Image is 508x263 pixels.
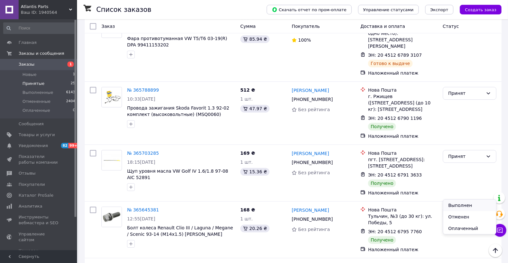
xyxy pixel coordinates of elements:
[240,160,253,165] span: 1 шт.
[127,87,159,93] a: № 365788899
[368,229,422,234] span: ЭН: 20 4512 6795 7760
[22,99,50,104] span: Отмененные
[292,150,329,157] a: [PERSON_NAME]
[22,81,45,86] span: Принятые
[19,214,59,226] span: Инструменты вебмастера и SEO
[21,4,69,10] span: Atlantis Parts
[292,97,333,102] span: [PHONE_NUMBER]
[127,151,159,156] a: № 365703285
[292,24,320,29] span: Покупатель
[430,7,448,12] span: Экспорт
[240,87,255,93] span: 512 ₴
[19,121,44,127] span: Сообщения
[19,182,45,187] span: Покупатели
[66,99,75,104] span: 2404
[22,72,37,78] span: Новые
[443,223,496,234] li: Оплаченный
[298,227,330,232] span: Без рейтинга
[489,244,502,257] button: Наверх
[292,87,329,94] a: [PERSON_NAME]
[368,123,396,130] div: Получено
[425,5,453,14] button: Экспорт
[102,91,122,104] img: Фото товару
[127,225,233,243] a: Болт колеса Renault Clio III / Laguna / Megane / Scenic 93-14 (M14x1.5) [PERSON_NAME] 27793
[298,107,330,112] span: Без рейтинга
[19,62,34,67] span: Заказы
[61,143,68,148] span: 82
[292,207,329,213] a: [PERSON_NAME]
[240,35,270,43] div: 85.94 ₴
[368,156,438,169] div: пгт. [STREET_ADDRESS]: [STREET_ADDRESS]
[298,170,330,175] span: Без рейтинга
[494,224,506,237] button: Чат с покупателем
[19,203,42,209] span: Аналитика
[19,143,48,149] span: Уведомления
[298,37,311,43] span: 100%
[127,96,155,102] span: 10:33[DATE]
[368,24,438,49] div: Мукачево, №6 (до 30 кг на одно место): [STREET_ADDRESS][PERSON_NAME]
[267,5,352,14] button: Скачать отчет по пром-оплате
[19,231,59,243] span: Управление сайтом
[240,24,256,29] span: Сумма
[66,90,75,95] span: 6143
[368,207,438,213] div: Нова Пошта
[292,217,333,222] span: [PHONE_NUMBER]
[102,207,122,227] img: Фото товару
[101,207,122,227] a: Фото товару
[368,179,396,187] div: Получено
[368,150,438,156] div: Нова Пошта
[240,151,255,156] span: 169 ₴
[368,236,396,244] div: Получено
[368,133,438,139] div: Наложенный платеж
[73,72,75,78] span: 1
[368,53,422,58] span: ЭН: 20 4512 6789 3107
[127,160,155,165] span: 18:15[DATE]
[443,24,459,29] span: Статус
[102,154,122,167] img: Фото товару
[127,168,228,180] a: Щуп уровня масла VW Golf IV 1.6/1.8 97-08 AIC 52891
[443,200,496,211] li: Выполнен
[22,108,50,113] span: Оплаченные
[240,225,270,232] div: 20.26 ₴
[368,213,438,226] div: Тульчин, №3 (до 30 кг): ул. Победы, 5
[368,93,438,112] div: г. Ржищев ([STREET_ADDRESS] (до 10 кг): [STREET_ADDRESS]
[368,172,422,177] span: ЭН: 20 4512 6791 3633
[443,211,496,223] li: Отменен
[460,5,502,14] button: Создать заказ
[240,216,253,221] span: 1 шт.
[127,105,229,123] a: Провода зажигания Skoda Favorit 1.3 92-02 комплект (высоковольтные) (MSQ0060) Magneti Marelli 941...
[101,24,115,29] span: Заказ
[71,81,75,86] span: 25
[19,193,53,198] span: Каталог ProSale
[73,108,75,113] span: 0
[96,6,151,13] h1: Список заказов
[101,87,122,107] a: Фото товару
[358,5,419,14] button: Управление статусами
[272,7,347,12] span: Скачать отчет по пром-оплате
[101,150,122,170] a: Фото товару
[67,62,74,67] span: 1
[240,168,270,176] div: 15.36 ₴
[368,190,438,196] div: Наложенный платеж
[19,132,55,138] span: Товары и услуги
[368,116,422,121] span: ЭН: 20 4512 6790 1196
[292,160,333,165] span: [PHONE_NUMBER]
[19,170,36,176] span: Отзывы
[368,60,412,67] div: Готово к выдаче
[3,22,76,34] input: Поиск
[19,154,59,165] span: Показатели работы компании
[448,153,483,160] div: Принят
[68,143,79,148] span: 99+
[368,70,438,76] div: Наложенный платеж
[19,248,59,259] span: Кошелек компании
[240,207,255,212] span: 168 ₴
[19,51,64,56] span: Заказы и сообщения
[368,246,438,253] div: Наложенный платеж
[21,10,77,15] div: Ваш ID: 1940564
[368,87,438,93] div: Нова Пошта
[465,7,496,12] span: Создать заказ
[453,7,502,12] a: Создать заказ
[448,90,483,97] div: Принят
